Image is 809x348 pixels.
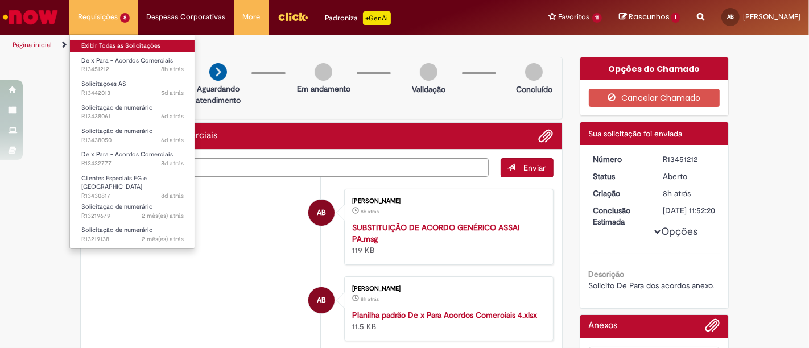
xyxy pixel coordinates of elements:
span: R13438050 [81,136,184,145]
p: Validação [412,84,445,95]
span: 6d atrás [161,136,184,144]
div: [DATE] 11:52:20 [663,205,716,216]
div: R13451212 [663,154,716,165]
span: R13432777 [81,159,184,168]
ul: Requisições [69,34,195,249]
span: Sua solicitação foi enviada [589,129,683,139]
span: 8h atrás [361,208,379,215]
time: 27/08/2025 09:52:44 [361,208,379,215]
img: ServiceNow [1,6,60,28]
ul: Trilhas de página [9,35,531,56]
div: Opções do Chamado [580,57,729,80]
span: Solicitação de numerário [81,103,153,112]
span: AB [317,199,326,226]
img: img-circle-grey.png [525,63,543,81]
span: [PERSON_NAME] [743,12,800,22]
textarea: Digite sua mensagem aqui... [89,158,489,177]
dt: Conclusão Estimada [585,205,655,227]
a: Aberto R13430817 : Clientes Especiais EG e AS [70,172,195,197]
div: [PERSON_NAME] [352,198,542,205]
a: Aberto R13438061 : Solicitação de numerário [70,102,195,123]
time: 27/08/2025 09:52:17 [161,65,184,73]
b: Descrição [589,269,625,279]
img: arrow-next.png [209,63,227,81]
time: 27/08/2025 09:52:16 [663,188,691,198]
span: 11 [592,13,602,23]
time: 20/08/2025 08:30:49 [161,192,184,200]
p: Em andamento [297,83,350,94]
span: R13430817 [81,192,184,201]
span: Clientes Especiais EG e [GEOGRAPHIC_DATA] [81,174,147,192]
span: R13438061 [81,112,184,121]
time: 20/08/2025 14:39:53 [161,159,184,168]
span: De x Para - Acordos Comerciais [81,56,173,65]
span: 6d atrás [161,112,184,121]
span: AB [317,287,326,314]
button: Cancelar Chamado [589,89,720,107]
time: 27/06/2025 09:23:06 [142,212,184,220]
time: 23/08/2025 14:00:24 [161,89,184,97]
button: Adicionar anexos [705,318,720,338]
span: 2 mês(es) atrás [142,212,184,220]
span: Enviar [524,163,546,173]
a: Aberto R13438050 : Solicitação de numerário [70,125,195,146]
span: 2 mês(es) atrás [142,235,184,243]
div: 11.5 KB [352,309,542,332]
span: De x Para - Acordos Comerciais [81,150,173,159]
a: Aberto R13219138 : Solicitação de numerário [70,224,195,245]
span: 8h atrás [361,296,379,303]
div: [PERSON_NAME] [352,285,542,292]
span: Despesas Corporativas [147,11,226,23]
p: Concluído [516,84,552,95]
span: Solicitação de numerário [81,202,153,211]
span: 8d atrás [161,159,184,168]
img: img-circle-grey.png [315,63,332,81]
span: 8h atrás [161,65,184,73]
a: Exibir Todas as Solicitações [70,40,195,52]
a: Aberto R13442013 : Solicitações AS [70,78,195,99]
span: Requisições [78,11,118,23]
a: Página inicial [13,40,52,49]
p: Aguardando atendimento [191,83,246,106]
a: Rascunhos [619,12,680,23]
a: SUBSTITUIÇÃO DE ACORDO GENÉRICO ASSAI PA.msg [352,222,519,244]
button: Adicionar anexos [539,129,554,143]
time: 21/08/2025 19:10:34 [161,136,184,144]
h2: Anexos [589,321,618,331]
img: click_logo_yellow_360x200.png [278,8,308,25]
span: Solicito De Para dos acordos anexo. [589,280,715,291]
p: +GenAi [363,11,391,25]
dt: Status [585,171,655,182]
a: Aberto R13451212 : De x Para - Acordos Comerciais [70,55,195,76]
span: Favoritos [559,11,590,23]
span: 1 [671,13,680,23]
span: R13219138 [81,235,184,244]
time: 27/08/2025 09:52:13 [361,296,379,303]
span: Rascunhos [629,11,670,22]
a: Aberto R13432777 : De x Para - Acordos Comerciais [70,148,195,169]
dt: Criação [585,188,655,199]
span: 5d atrás [161,89,184,97]
span: Solicitação de numerário [81,127,153,135]
span: 8 [120,13,130,23]
div: Ana Raissa Araujo Bezerra [308,200,335,226]
div: Aberto [663,171,716,182]
time: 26/06/2025 19:58:42 [142,235,184,243]
span: AB [727,13,734,20]
button: Enviar [501,158,554,177]
span: More [243,11,261,23]
span: R13451212 [81,65,184,74]
time: 21/08/2025 19:25:04 [161,112,184,121]
div: Padroniza [325,11,391,25]
dt: Número [585,154,655,165]
span: 8d atrás [161,192,184,200]
div: 119 KB [352,222,542,256]
span: Solicitações AS [81,80,126,88]
img: img-circle-grey.png [420,63,437,81]
a: Planilha padrão De x Para Acordos Comerciais 4.xlsx [352,310,537,320]
a: Aberto R13219679 : Solicitação de numerário [70,201,195,222]
span: R13219679 [81,212,184,221]
span: Solicitação de numerário [81,226,153,234]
